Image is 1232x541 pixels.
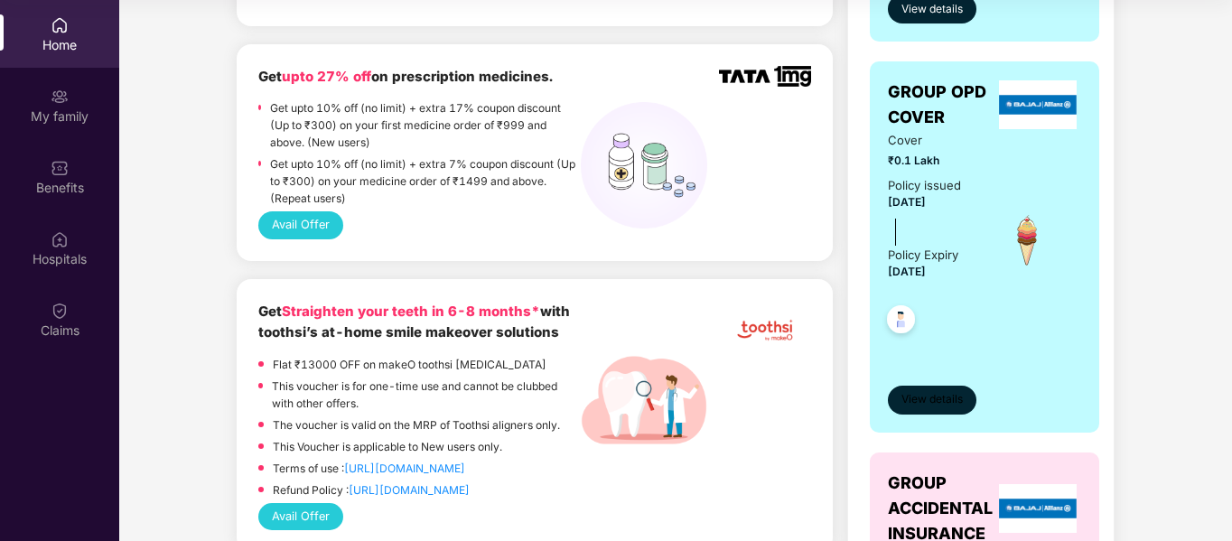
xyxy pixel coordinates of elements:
[349,483,470,497] a: [URL][DOMAIN_NAME]
[258,68,553,85] b: Get on prescription medicines.
[995,209,1059,272] img: icon
[51,230,69,248] img: svg+xml;base64,PHN2ZyBpZD0iSG9zcGl0YWxzIiB4bWxucz0iaHR0cDovL3d3dy53My5vcmcvMjAwMC9zdmciIHdpZHRoPS...
[999,484,1077,533] img: insurerLogo
[51,88,69,106] img: svg+xml;base64,PHN2ZyB3aWR0aD0iMjAiIGhlaWdodD0iMjAiIHZpZXdCb3g9IjAgMCAyMCAyMCIgZmlsbD0ibm9uZSIgeG...
[273,460,465,477] p: Terms of use :
[888,176,961,195] div: Policy issued
[719,301,811,360] img: tootshi.png
[901,391,963,408] span: View details
[888,386,976,415] button: View details
[879,300,923,344] img: svg+xml;base64,PHN2ZyB4bWxucz0iaHR0cDovL3d3dy53My5vcmcvMjAwMC9zdmciIHdpZHRoPSI0OC45NDMiIGhlaWdodD...
[888,265,926,278] span: [DATE]
[273,481,470,499] p: Refund Policy :
[888,246,958,265] div: Policy Expiry
[282,68,371,85] span: upto 27% off
[999,80,1077,129] img: insurerLogo
[888,79,994,131] span: GROUP OPD COVER
[51,159,69,177] img: svg+xml;base64,PHN2ZyBpZD0iQmVuZWZpdHMiIHhtbG5zPSJodHRwOi8vd3d3LnczLm9yZy8yMDAwL3N2ZyIgd2lkdGg9Ij...
[888,152,973,169] span: ₹0.1 Lakh
[272,378,581,412] p: This voucher is for one-time use and cannot be clubbed with other offers.
[344,462,465,475] a: [URL][DOMAIN_NAME]
[258,303,570,341] b: Get with toothsi’s at-home smile makeover solutions
[258,503,343,530] button: Avail Offer
[273,416,560,434] p: The voucher is valid on the MRP of Toothsi aligners only.
[581,102,707,229] img: medicines%20(1).png
[258,211,343,238] button: Avail Offer
[273,438,502,455] p: This Voucher is applicable to New users only.
[901,1,963,18] span: View details
[581,337,707,463] img: male-dentist-holding-magnifier-while-doing-tooth-research%202.png
[270,99,581,151] p: Get upto 10% off (no limit) + extra 17% coupon discount (Up to ₹300) on your first medicine order...
[51,302,69,320] img: svg+xml;base64,PHN2ZyBpZD0iQ2xhaW0iIHhtbG5zPSJodHRwOi8vd3d3LnczLm9yZy8yMDAwL3N2ZyIgd2lkdGg9IjIwIi...
[282,303,540,320] span: Straighten your teeth in 6-8 months*
[51,16,69,34] img: svg+xml;base64,PHN2ZyBpZD0iSG9tZSIgeG1sbnM9Imh0dHA6Ly93d3cudzMub3JnLzIwMDAvc3ZnIiB3aWR0aD0iMjAiIG...
[270,155,581,207] p: Get upto 10% off (no limit) + extra 7% coupon discount (Up to ₹300) on your medicine order of ₹14...
[888,131,973,150] span: Cover
[888,195,926,209] span: [DATE]
[273,356,546,373] p: Flat ₹13000 OFF on makeO toothsi [MEDICAL_DATA]
[719,66,811,87] img: TATA_1mg_Logo.png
